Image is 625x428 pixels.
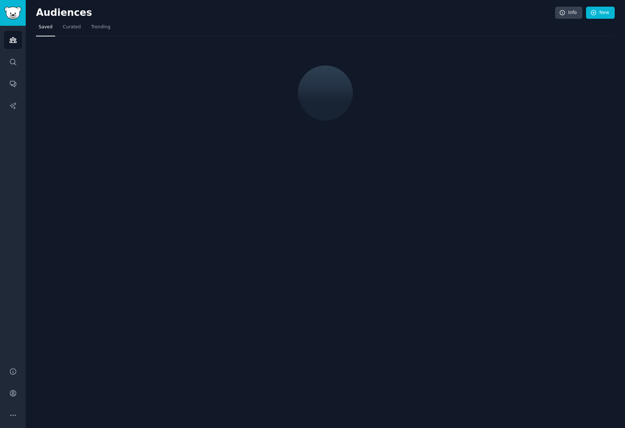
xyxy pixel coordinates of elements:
[89,21,113,36] a: Trending
[4,7,21,20] img: GummySearch logo
[63,24,81,31] span: Curated
[586,7,615,19] a: New
[36,7,555,19] h2: Audiences
[60,21,83,36] a: Curated
[36,21,55,36] a: Saved
[555,7,582,19] a: Info
[39,24,53,31] span: Saved
[91,24,110,31] span: Trending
